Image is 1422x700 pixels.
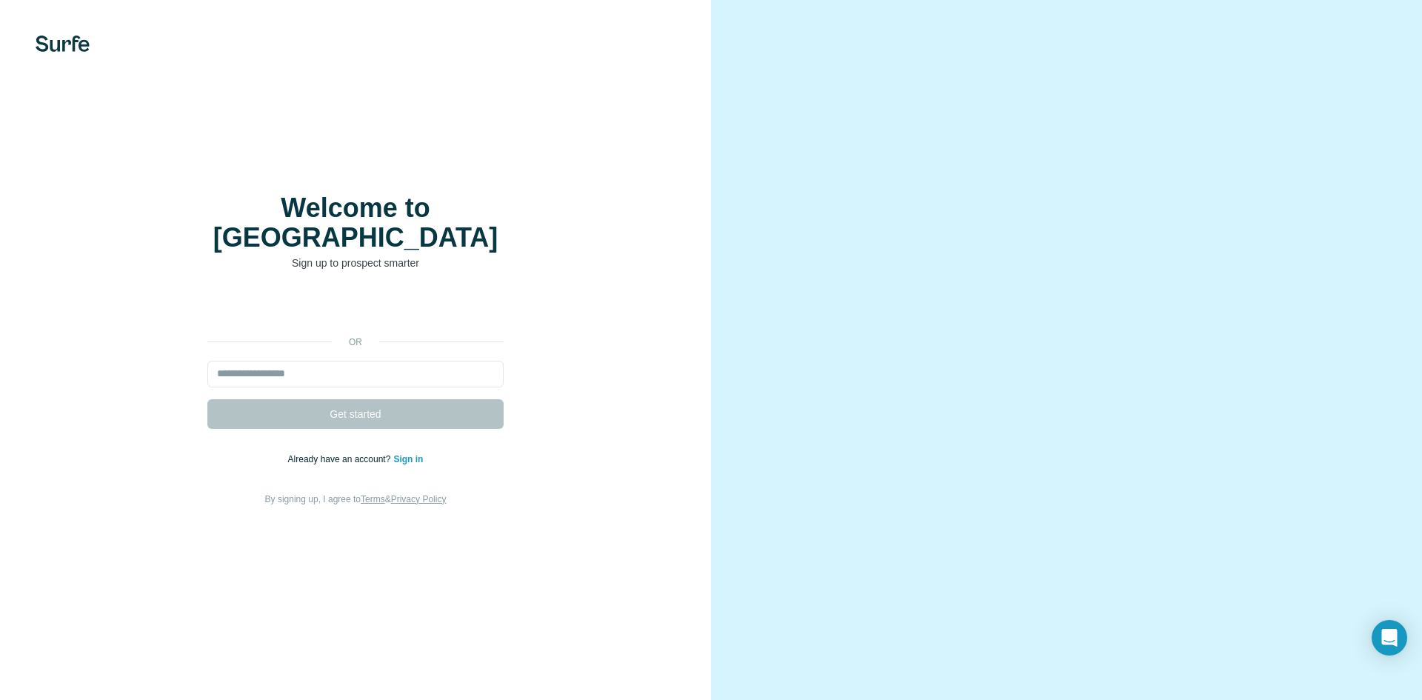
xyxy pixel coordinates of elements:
[207,193,504,253] h1: Welcome to [GEOGRAPHIC_DATA]
[200,293,511,325] iframe: Sign in with Google Button
[36,36,90,52] img: Surfe's logo
[361,494,385,504] a: Terms
[393,454,423,464] a: Sign in
[332,336,379,349] p: or
[207,256,504,270] p: Sign up to prospect smarter
[265,494,447,504] span: By signing up, I agree to &
[391,494,447,504] a: Privacy Policy
[1372,620,1407,656] div: Open Intercom Messenger
[288,454,394,464] span: Already have an account?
